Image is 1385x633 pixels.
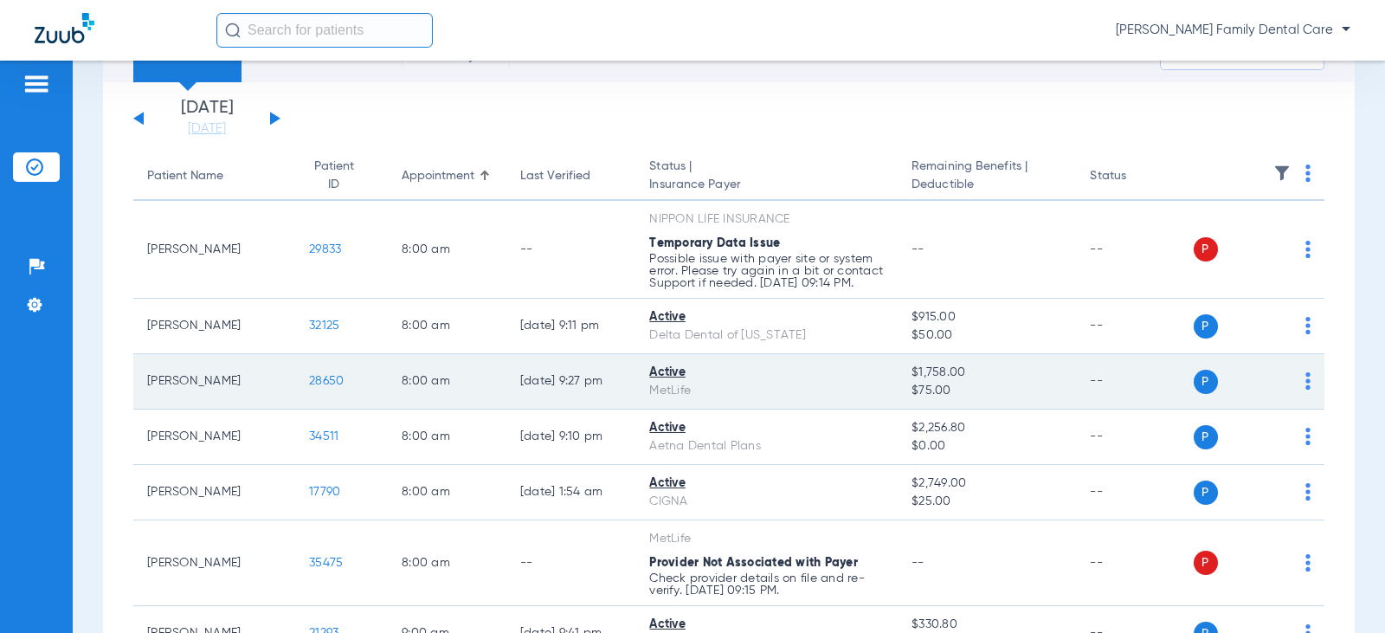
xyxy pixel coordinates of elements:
img: group-dot-blue.svg [1305,317,1311,334]
td: 8:00 AM [388,201,506,299]
span: -- [912,243,924,255]
li: [DATE] [155,100,259,138]
img: hamburger-icon [23,74,50,94]
span: $1,758.00 [912,364,1062,382]
div: Appointment [402,167,493,185]
div: Patient Name [147,167,281,185]
td: 8:00 AM [388,465,506,520]
div: Delta Dental of [US_STATE] [649,326,884,345]
td: 8:00 AM [388,299,506,354]
div: Active [649,419,884,437]
td: [DATE] 9:10 PM [506,410,636,465]
div: Last Verified [520,167,590,185]
td: [PERSON_NAME] [133,299,295,354]
div: Last Verified [520,167,622,185]
span: 32125 [309,320,339,332]
span: 29833 [309,243,341,255]
span: $0.00 [912,437,1062,455]
span: Provider Not Associated with Payer [649,557,858,569]
td: -- [1076,410,1193,465]
span: $50.00 [912,326,1062,345]
div: Patient Name [147,167,223,185]
td: [PERSON_NAME] [133,520,295,606]
span: P [1194,551,1218,575]
p: Check provider details on file and re-verify. [DATE] 09:15 PM. [649,572,884,597]
span: 28650 [309,375,344,387]
td: -- [1076,299,1193,354]
span: Temporary Data Issue [649,237,780,249]
td: 8:00 AM [388,520,506,606]
th: Status [1076,152,1193,201]
img: group-dot-blue.svg [1305,241,1311,258]
p: Possible issue with payer site or system error. Please try again in a bit or contact Support if n... [649,253,884,289]
span: P [1194,370,1218,394]
td: -- [1076,354,1193,410]
span: Deductible [912,176,1062,194]
div: MetLife [649,382,884,400]
span: -- [912,557,924,569]
div: MetLife [649,530,884,548]
div: CIGNA [649,493,884,511]
td: 8:00 AM [388,410,506,465]
span: P [1194,314,1218,339]
td: -- [1076,465,1193,520]
td: [PERSON_NAME] [133,465,295,520]
span: $915.00 [912,308,1062,326]
img: group-dot-blue.svg [1305,165,1311,182]
img: group-dot-blue.svg [1305,428,1311,445]
td: [PERSON_NAME] [133,410,295,465]
td: [DATE] 9:11 PM [506,299,636,354]
th: Status | [635,152,898,201]
span: $75.00 [912,382,1062,400]
div: Active [649,475,884,493]
img: Search Icon [225,23,241,38]
td: -- [506,520,636,606]
span: P [1194,481,1218,505]
img: Zuub Logo [35,13,94,43]
div: NIPPON LIFE INSURANCE [649,210,884,229]
a: [DATE] [155,120,259,138]
span: $2,256.80 [912,419,1062,437]
img: group-dot-blue.svg [1305,554,1311,572]
span: 17790 [309,486,340,498]
span: [PERSON_NAME] Family Dental Care [1116,22,1350,39]
img: group-dot-blue.svg [1305,483,1311,501]
td: -- [1076,520,1193,606]
div: Aetna Dental Plans [649,437,884,455]
div: Appointment [402,167,474,185]
td: -- [506,201,636,299]
td: [PERSON_NAME] [133,201,295,299]
span: $25.00 [912,493,1062,511]
td: [DATE] 9:27 PM [506,354,636,410]
div: Active [649,364,884,382]
td: 8:00 AM [388,354,506,410]
span: Insurance Payer [649,176,884,194]
span: 34511 [309,430,338,442]
span: 35475 [309,557,343,569]
div: Patient ID [309,158,358,194]
input: Search for patients [216,13,433,48]
span: $2,749.00 [912,475,1062,493]
img: filter.svg [1273,165,1291,182]
img: group-dot-blue.svg [1305,372,1311,390]
th: Remaining Benefits | [898,152,1076,201]
div: Patient ID [309,158,374,194]
td: [PERSON_NAME] [133,354,295,410]
div: Active [649,308,884,326]
td: -- [1076,201,1193,299]
span: P [1194,237,1218,262]
td: [DATE] 1:54 AM [506,465,636,520]
span: P [1194,425,1218,449]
